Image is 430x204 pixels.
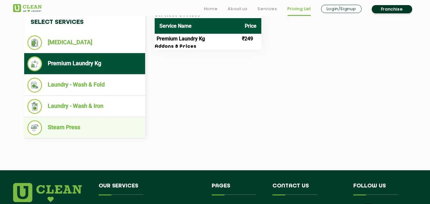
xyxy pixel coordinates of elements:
td: ₹249 [240,34,261,44]
a: Franchise [372,5,412,13]
th: Service Name [155,18,240,34]
h4: Contact us [272,183,344,195]
img: Steam Press [27,120,42,135]
li: [MEDICAL_DATA] [27,35,142,50]
li: Steam Press [27,120,142,135]
td: Premium Laundry Kg [155,34,240,44]
a: Login/Signup [321,5,362,13]
a: About us [228,5,247,13]
img: Dry Cleaning [27,35,42,50]
th: Price [240,18,261,34]
h4: Pages [212,183,263,195]
h4: Select Services [24,12,145,32]
h3: Addons & Prices [155,44,261,50]
img: Laundry - Wash & Fold [27,78,42,93]
h4: Follow us [353,183,409,195]
li: Laundry - Wash & Iron [27,99,142,114]
img: Laundry - Wash & Iron [27,99,42,114]
img: Premium Laundry Kg [27,56,42,71]
a: Pricing List [287,5,311,13]
h4: Our Services [99,183,202,195]
img: UClean Laundry and Dry Cleaning [13,4,42,12]
a: Home [204,5,218,13]
a: Services [257,5,277,13]
img: logo.png [13,183,82,202]
li: Laundry - Wash & Fold [27,78,142,93]
li: Premium Laundry Kg [27,56,142,71]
